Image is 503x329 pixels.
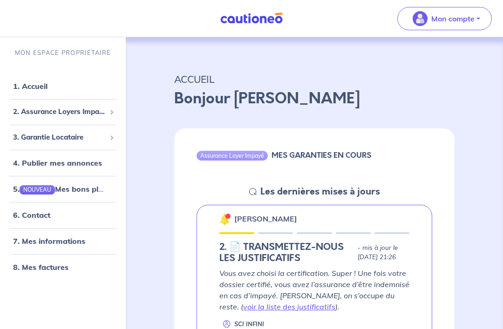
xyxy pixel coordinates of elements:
[431,13,475,24] p: Mon compte
[219,268,409,312] p: Vous avez choisi la certification. Super ! Une fois votre dossier certifié, vous avez l’assurance...
[13,132,106,143] span: 3. Garantie Locataire
[4,103,122,121] div: 2. Assurance Loyers Impayés
[13,184,111,194] a: 5.NOUVEAUMes bons plans
[272,151,371,160] h6: MES GARANTIES EN COURS
[15,48,111,57] p: MON ESPACE PROPRIÉTAIRE
[219,242,409,264] div: state: DOCUMENTS-IN-PENDING, Context: MORE-THAN-6-MONTHS,CHOOSE-CERTIFICATE,ALONE,LESSOR-DOCUMENTS
[13,236,85,246] a: 7. Mes informations
[234,320,264,329] p: SCI INFINI
[13,107,106,117] span: 2. Assurance Loyers Impayés
[243,302,335,311] a: voir la liste des justificatifs
[13,158,102,168] a: 4. Publier mes annonces
[413,11,428,26] img: illu_account_valid_menu.svg
[219,242,354,264] h5: 2.︎ 📄 TRANSMETTEZ-NOUS LES JUSTIFICATIFS
[174,71,455,87] p: ACCUEIL
[13,210,50,220] a: 6. Contact
[4,232,122,250] div: 7. Mes informations
[174,87,455,110] p: Bonjour [PERSON_NAME]
[4,154,122,172] div: 4. Publier mes annonces
[234,213,297,224] p: [PERSON_NAME]
[219,214,231,225] img: 🔔
[197,151,268,160] div: Assurance Loyer Impayé
[358,243,409,262] p: - mis à jour le [DATE] 21:26
[4,258,122,276] div: 8. Mes factures
[4,128,122,147] div: 3. Garantie Locataire
[4,77,122,95] div: 1. Accueil
[397,7,492,30] button: illu_account_valid_menu.svgMon compte
[260,186,380,197] h5: Les dernières mises à jours
[4,180,122,198] div: 5.NOUVEAUMes bons plans
[13,81,48,91] a: 1. Accueil
[13,262,68,272] a: 8. Mes factures
[217,13,286,24] img: Cautioneo
[4,206,122,224] div: 6. Contact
